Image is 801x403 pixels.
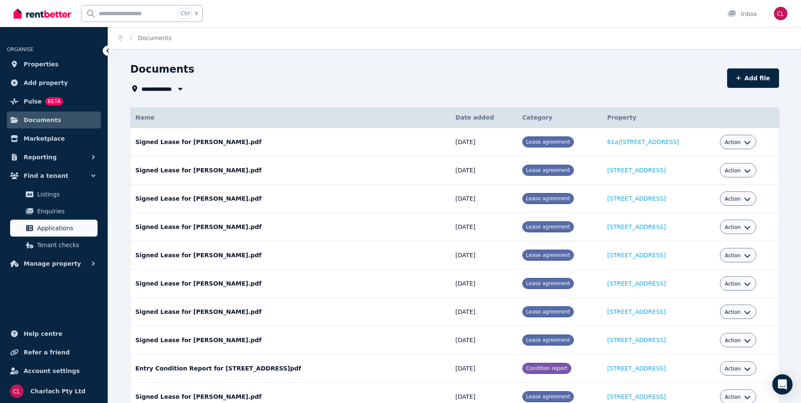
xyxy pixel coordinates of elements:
[526,252,570,258] span: Lease agreement
[451,241,517,270] td: [DATE]
[195,10,198,17] span: k
[10,384,24,398] img: Charlach Pty Ltd
[607,195,666,202] a: [STREET_ADDRESS]
[725,167,751,174] button: Action
[130,213,451,241] td: Signed Lease for [PERSON_NAME].pdf
[772,374,793,395] div: Open Intercom Messenger
[607,252,666,259] a: [STREET_ADDRESS]
[607,139,679,145] a: 61a/[STREET_ADDRESS]
[10,203,98,220] a: Enquiries
[725,337,741,344] span: Action
[7,255,101,272] button: Manage property
[130,63,195,76] h1: Documents
[526,224,570,230] span: Lease agreement
[7,93,101,110] a: PulseBETA
[526,139,570,145] span: Lease agreement
[725,280,751,287] button: Action
[725,224,741,231] span: Action
[725,365,751,372] button: Action
[607,280,666,287] a: [STREET_ADDRESS]
[607,365,666,372] a: [STREET_ADDRESS]
[451,213,517,241] td: [DATE]
[526,365,567,371] span: Condition report
[37,206,94,216] span: Enquiries
[24,366,80,376] span: Account settings
[130,354,451,383] td: Entry Condition Report for [STREET_ADDRESS]pdf
[451,156,517,185] td: [DATE]
[725,252,751,259] button: Action
[7,149,101,166] button: Reporting
[179,8,192,19] span: Ctrl
[602,107,714,128] th: Property
[37,189,94,199] span: Listings
[130,326,451,354] td: Signed Lease for [PERSON_NAME].pdf
[725,167,741,174] span: Action
[14,7,71,20] img: RentBetter
[526,337,570,343] span: Lease agreement
[607,223,666,230] a: [STREET_ADDRESS]
[526,394,570,400] span: Lease agreement
[138,34,172,42] span: Documents
[725,280,741,287] span: Action
[725,139,751,146] button: Action
[24,329,62,339] span: Help centre
[7,344,101,361] a: Refer a friend
[30,386,86,396] span: Charlach Pty Ltd
[725,224,751,231] button: Action
[526,167,570,173] span: Lease agreement
[451,270,517,298] td: [DATE]
[725,196,741,202] span: Action
[607,167,666,174] a: [STREET_ADDRESS]
[725,394,741,400] span: Action
[725,196,751,202] button: Action
[10,220,98,237] a: Applications
[10,186,98,203] a: Listings
[725,309,751,316] button: Action
[45,97,63,106] span: BETA
[7,112,101,128] a: Documents
[24,78,68,88] span: Add property
[7,362,101,379] a: Account settings
[37,223,94,233] span: Applications
[24,133,65,144] span: Marketplace
[727,68,779,88] button: Add file
[7,130,101,147] a: Marketplace
[451,185,517,213] td: [DATE]
[108,27,182,49] nav: Breadcrumb
[725,309,741,316] span: Action
[451,354,517,383] td: [DATE]
[725,365,741,372] span: Action
[130,185,451,213] td: Signed Lease for [PERSON_NAME].pdf
[7,56,101,73] a: Properties
[24,347,70,357] span: Refer a friend
[24,115,61,125] span: Documents
[607,308,666,315] a: [STREET_ADDRESS]
[24,59,59,69] span: Properties
[526,309,570,315] span: Lease agreement
[7,74,101,91] a: Add property
[130,241,451,270] td: Signed Lease for [PERSON_NAME].pdf
[136,114,155,121] span: Name
[7,46,33,52] span: ORGANISE
[7,325,101,342] a: Help centre
[24,152,57,162] span: Reporting
[517,107,602,128] th: Category
[725,252,741,259] span: Action
[7,167,101,184] button: Find a tenant
[607,393,666,400] a: [STREET_ADDRESS]
[728,10,757,18] div: Inbox
[451,298,517,326] td: [DATE]
[10,237,98,253] a: Tenant checks
[130,128,451,156] td: Signed Lease for [PERSON_NAME].pdf
[451,326,517,354] td: [DATE]
[607,337,666,343] a: [STREET_ADDRESS]
[24,96,42,106] span: Pulse
[130,270,451,298] td: Signed Lease for [PERSON_NAME].pdf
[130,298,451,326] td: Signed Lease for [PERSON_NAME].pdf
[24,171,68,181] span: Find a tenant
[526,280,570,286] span: Lease agreement
[130,156,451,185] td: Signed Lease for [PERSON_NAME].pdf
[451,107,517,128] th: Date added
[725,337,751,344] button: Action
[774,7,787,20] img: Charlach Pty Ltd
